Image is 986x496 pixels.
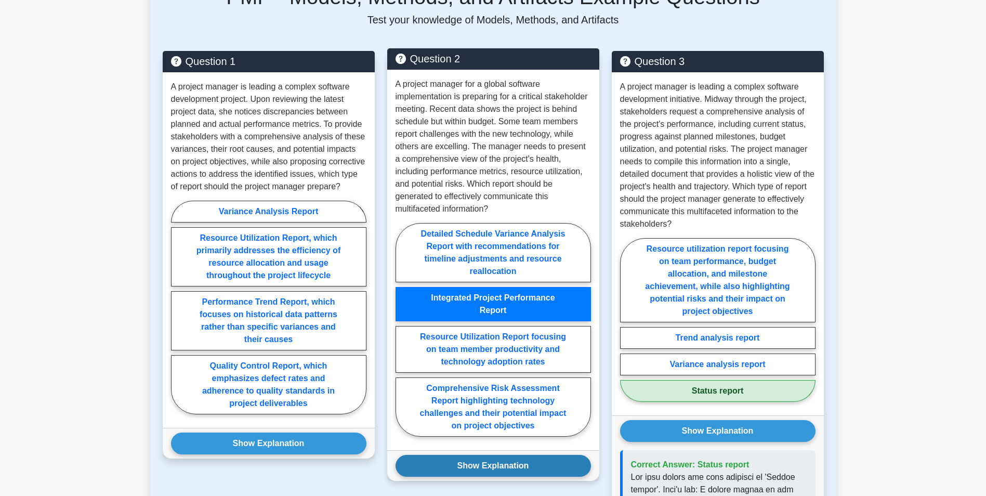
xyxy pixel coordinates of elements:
button: Show Explanation [171,433,366,454]
label: Trend analysis report [620,327,816,349]
button: Show Explanation [396,455,591,477]
p: A project manager is leading a complex software development initiative. Midway through the projec... [620,81,816,230]
label: Variance analysis report [620,354,816,375]
button: Show Explanation [620,420,816,442]
span: Correct Answer: Status report [631,460,750,469]
label: Integrated Project Performance Report [396,287,591,321]
h5: Question 3 [620,55,816,68]
label: Resource Utilization Report focusing on team member productivity and technology adoption rates [396,326,591,373]
label: Performance Trend Report, which focuses on historical data patterns rather than specific variance... [171,291,366,350]
label: Variance Analysis Report [171,201,366,223]
label: Detailed Schedule Variance Analysis Report with recommendations for timeline adjustments and reso... [396,223,591,282]
label: Resource utilization report focusing on team performance, budget allocation, and milestone achiev... [620,238,816,322]
p: Test your knowledge of Models, Methods, and Artifacts [163,14,824,26]
p: A project manager for a global software implementation is preparing for a critical stakeholder me... [396,78,591,215]
label: Resource Utilization Report, which primarily addresses the efficiency of resource allocation and ... [171,227,366,286]
h5: Question 1 [171,55,366,68]
label: Status report [620,380,816,402]
h5: Question 2 [396,53,591,65]
p: A project manager is leading a complex software development project. Upon reviewing the latest pr... [171,81,366,193]
label: Comprehensive Risk Assessment Report highlighting technology challenges and their potential impac... [396,377,591,437]
label: Quality Control Report, which emphasizes defect rates and adherence to quality standards in proje... [171,355,366,414]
